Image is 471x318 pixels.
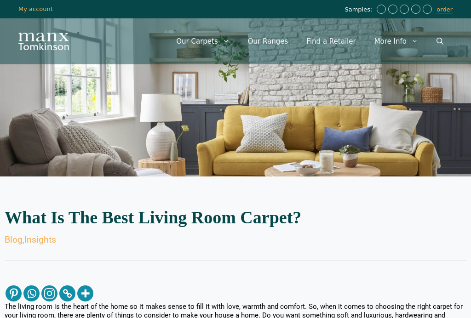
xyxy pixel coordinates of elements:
div: , [5,235,466,244]
a: Instagram [41,285,57,301]
a: Find a Retailer [297,28,365,55]
a: Copy Link [59,285,75,301]
a: Whatsapp [23,285,40,301]
span: Samples: [345,6,374,14]
a: More Info [365,28,427,55]
a: order [437,6,453,13]
a: Blog [5,234,23,245]
h2: What Is The Best Living Room Carpet? [5,209,466,226]
a: My account [18,6,53,12]
a: Pinterest [6,285,22,301]
img: Manx Tomkinson [18,33,69,50]
a: More [77,285,93,301]
a: Insights [24,234,56,245]
a: Open Search Bar [427,28,453,55]
a: Our Carpets [167,28,239,55]
nav: Primary [167,28,453,55]
a: Our Ranges [239,28,298,55]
